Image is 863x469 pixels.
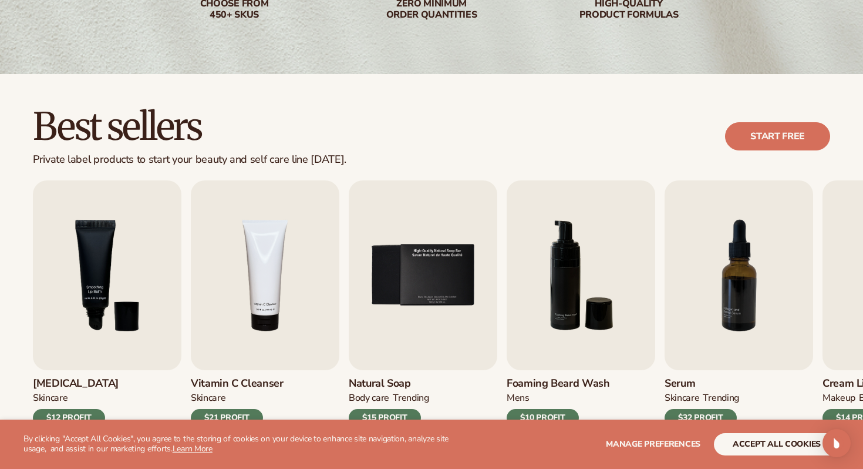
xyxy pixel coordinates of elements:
[33,377,119,390] h3: [MEDICAL_DATA]
[507,392,530,404] div: mens
[822,429,851,457] div: Open Intercom Messenger
[349,392,389,404] div: BODY Care
[606,438,700,450] span: Manage preferences
[507,409,579,427] div: $10 PROFIT
[191,409,263,427] div: $21 PROFIT
[23,434,459,454] p: By clicking "Accept All Cookies", you agree to the storing of cookies on your device to enhance s...
[33,409,105,427] div: $12 PROFIT
[33,107,346,146] h2: Best sellers
[665,409,737,427] div: $32 PROFIT
[665,377,739,390] h3: Serum
[725,122,830,150] a: Start free
[703,392,739,404] div: TRENDING
[191,377,284,390] h3: Vitamin C Cleanser
[191,180,339,427] a: 4 / 9
[665,180,813,427] a: 7 / 9
[665,392,699,404] div: SKINCARE
[173,443,213,454] a: Learn More
[393,392,429,404] div: TRENDING
[191,392,225,404] div: Skincare
[33,392,68,404] div: SKINCARE
[507,377,610,390] h3: Foaming beard wash
[33,153,346,166] div: Private label products to start your beauty and self care line [DATE].
[349,180,497,427] a: 5 / 9
[349,377,429,390] h3: Natural Soap
[507,180,655,427] a: 6 / 9
[349,409,421,427] div: $15 PROFIT
[714,433,840,455] button: accept all cookies
[606,433,700,455] button: Manage preferences
[822,392,855,404] div: MAKEUP
[33,180,181,427] a: 3 / 9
